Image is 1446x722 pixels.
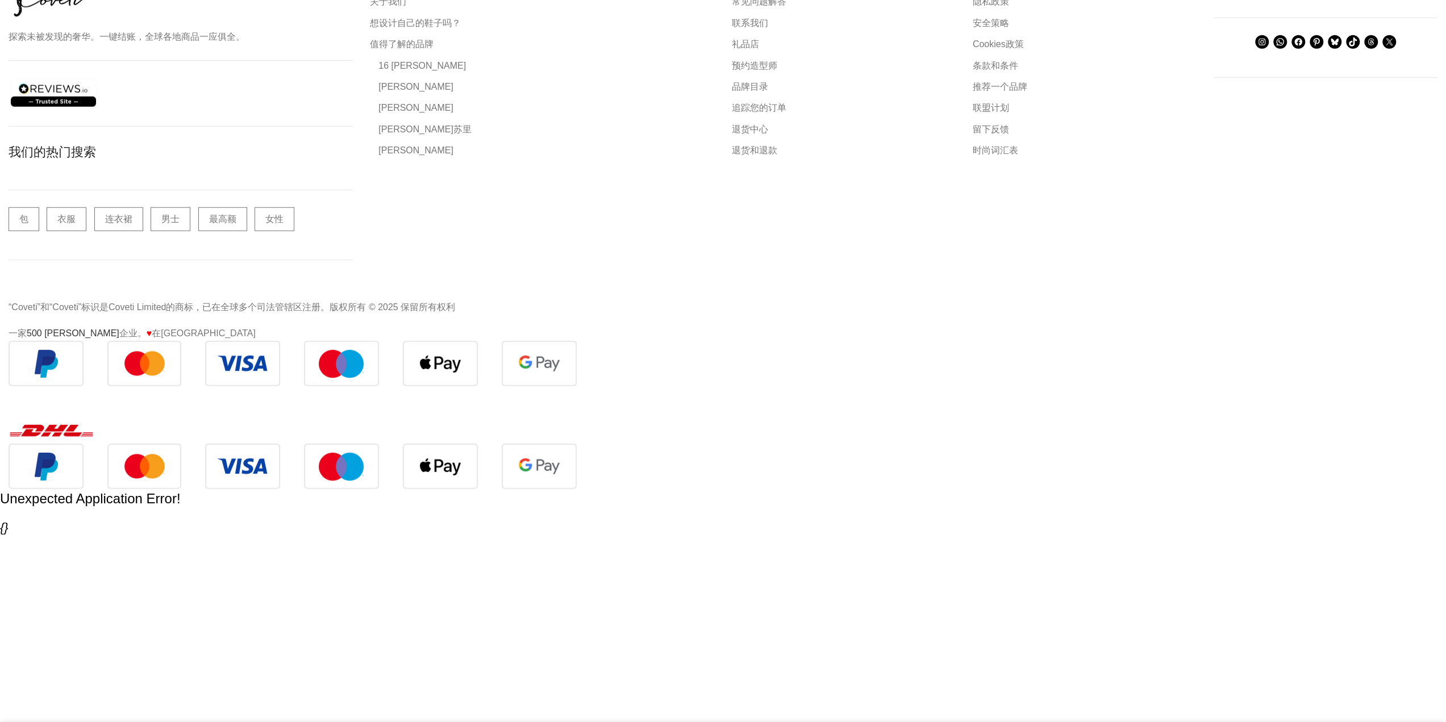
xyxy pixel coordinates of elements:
font: 最高额 [209,214,236,224]
a: 500 [PERSON_NAME] [27,328,119,338]
a: 上衣（2,717 件） [198,207,247,231]
img: 保证安全结账边界.j [9,444,577,489]
a: 想设计自己的鞋子吗？ [370,17,462,30]
font: 安全策略 [973,18,1009,28]
a: Cookies政策 [973,38,1025,51]
font: 品牌目录 [732,82,768,91]
a: 安全策略 [973,17,1010,30]
a: 联系我们 [732,17,769,30]
font: 连衣裙 [105,214,132,224]
a: 服装（17,349 件） [47,207,86,231]
font: 包 [19,214,28,224]
font: “Coveti”和“Coveti”标识是Coveti Limited的商标，已在全球多个司法管辖区注册。版权所有 © 2025 保留所有权利 [9,303,455,312]
a: 条款和条件 [973,60,1019,72]
a: 时尚词汇表 [973,144,1019,157]
font: 16 [PERSON_NAME] [378,61,466,70]
a: 留下反馈 [973,123,1010,136]
a: 退货中心 [732,123,769,136]
font: ♥ [147,328,152,338]
font: 女性 [265,214,284,224]
font: [PERSON_NAME] [378,82,453,91]
a: [PERSON_NAME] [378,81,455,93]
font: 退货中心 [732,124,768,134]
a: 礼品店 [732,38,760,51]
a: [PERSON_NAME] [378,144,455,157]
a: 男士（1,906 件） [151,207,190,231]
a: 连衣裙（9,260 件） [94,207,143,231]
font: 礼品店 [732,39,759,49]
a: [PERSON_NAME] [378,102,455,115]
a: 值得了解的品牌 [370,38,435,51]
img: 保证安全结账边界.j [9,341,577,386]
font: 退货和退款 [732,145,777,155]
font: 推荐一个品牌 [973,82,1027,91]
font: 追踪您的订单 [732,103,786,113]
a: 预约造型师 [732,60,778,72]
font: 在[GEOGRAPHIC_DATA] [152,328,256,338]
img: reviews-trust-logo-2.png [9,78,98,110]
font: 企业。 [119,328,147,338]
a: 品牌目录 [732,81,769,93]
font: 时尚词汇表 [973,145,1018,155]
a: 女性（20,589 项） [255,207,294,231]
a: [PERSON_NAME]苏里 [378,123,473,136]
font: 值得了解的品牌 [370,39,434,49]
font: 预约造型师 [732,61,777,70]
font: 联盟计划 [973,103,1009,113]
font: 条款和条件 [973,61,1018,70]
a: 推荐一个品牌 [973,81,1028,93]
font: 联系我们 [732,18,768,28]
font: 想设计自己的鞋子吗？ [370,18,461,28]
font: 衣服 [57,214,76,224]
font: 探索未被发现的奢华。一键结账，全球各地商品一应俱全。 [9,32,245,41]
font: [PERSON_NAME] [378,145,453,155]
font: [PERSON_NAME]苏里 [378,124,472,134]
a: 追踪您的订单 [732,102,787,115]
a: 退货和退款 [732,144,778,157]
font: 男士 [161,214,180,224]
a: 联盟计划 [973,102,1010,115]
font: 一家 [9,328,27,338]
font: Cookies政策 [973,39,1024,49]
a: 16 [PERSON_NAME] [378,60,467,72]
img: 敦豪快递 (1) [9,418,94,444]
font: 留下反馈 [973,124,1009,134]
font: 我们的热门搜索 [9,145,96,160]
a: 包袋（1,734 件） [9,207,39,231]
font: [PERSON_NAME] [378,103,453,113]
